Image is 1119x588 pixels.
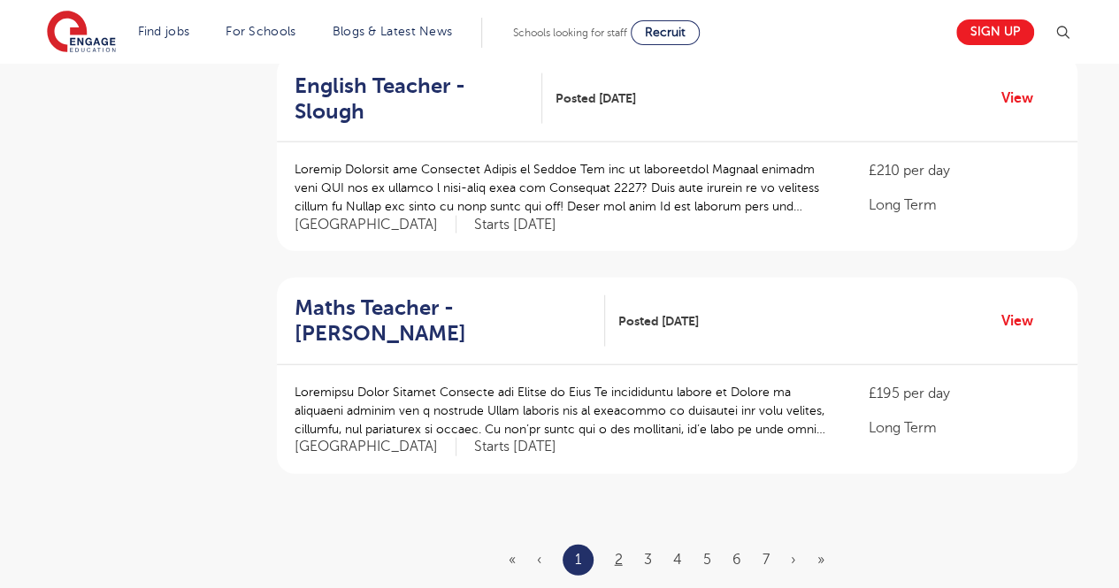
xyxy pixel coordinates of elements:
a: 5 [703,552,711,568]
p: £195 per day [868,383,1059,404]
a: Blogs & Latest News [333,25,453,38]
p: Starts [DATE] [474,438,556,456]
a: 2 [615,552,623,568]
span: [GEOGRAPHIC_DATA] [295,438,456,456]
span: « [509,552,516,568]
a: 4 [673,552,682,568]
span: [GEOGRAPHIC_DATA] [295,216,456,234]
span: Schools looking for staff [513,27,627,39]
p: Loremipsu Dolor Sitamet Consecte adi Elitse do Eius Te incididuntu labore et Dolore ma aliquaeni ... [295,383,833,439]
a: Last [817,552,824,568]
a: Recruit [631,20,700,45]
a: 3 [644,552,652,568]
a: English Teacher - Slough [295,73,542,125]
p: Long Term [868,195,1059,216]
h2: Maths Teacher - [PERSON_NAME] [295,295,591,347]
a: View [1001,87,1046,110]
a: 7 [763,552,770,568]
p: £210 per day [868,160,1059,181]
a: Next [791,552,796,568]
span: Posted [DATE] [556,89,636,108]
a: View [1001,309,1046,332]
span: Posted [DATE] [618,312,699,331]
a: 6 [732,552,741,568]
p: Loremip Dolorsit ame Consectet Adipis el Seddoe Tem inc ut laboreetdol Magnaal enimadm veni QUI n... [295,160,833,216]
p: Long Term [868,417,1059,439]
p: Starts [DATE] [474,216,556,234]
a: Find jobs [138,25,190,38]
a: Maths Teacher - [PERSON_NAME] [295,295,605,347]
a: Sign up [956,19,1034,45]
a: For Schools [226,25,295,38]
img: Engage Education [47,11,116,55]
h2: English Teacher - Slough [295,73,528,125]
span: Recruit [645,26,686,39]
span: ‹ [537,552,541,568]
a: 1 [575,548,581,571]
